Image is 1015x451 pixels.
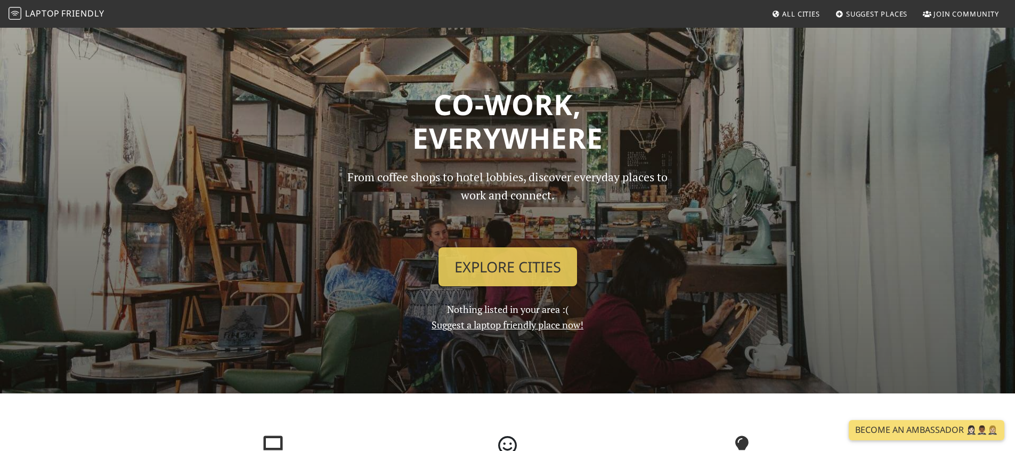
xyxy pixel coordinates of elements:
[933,9,999,19] span: Join Community
[9,7,21,20] img: LaptopFriendly
[61,7,104,19] span: Friendly
[332,168,684,333] div: Nothing listed in your area :(
[338,168,677,239] p: From coffee shops to hotel lobbies, discover everyday places to work and connect.
[163,87,853,155] h1: Co-work, Everywhere
[849,420,1004,440] a: Become an Ambassador 🤵🏻‍♀️🤵🏾‍♂️🤵🏼‍♀️
[9,5,104,23] a: LaptopFriendly LaptopFriendly
[846,9,908,19] span: Suggest Places
[782,9,820,19] span: All Cities
[25,7,60,19] span: Laptop
[767,4,824,23] a: All Cities
[831,4,912,23] a: Suggest Places
[432,318,583,331] a: Suggest a laptop friendly place now!
[439,247,577,287] a: Explore Cities
[919,4,1003,23] a: Join Community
